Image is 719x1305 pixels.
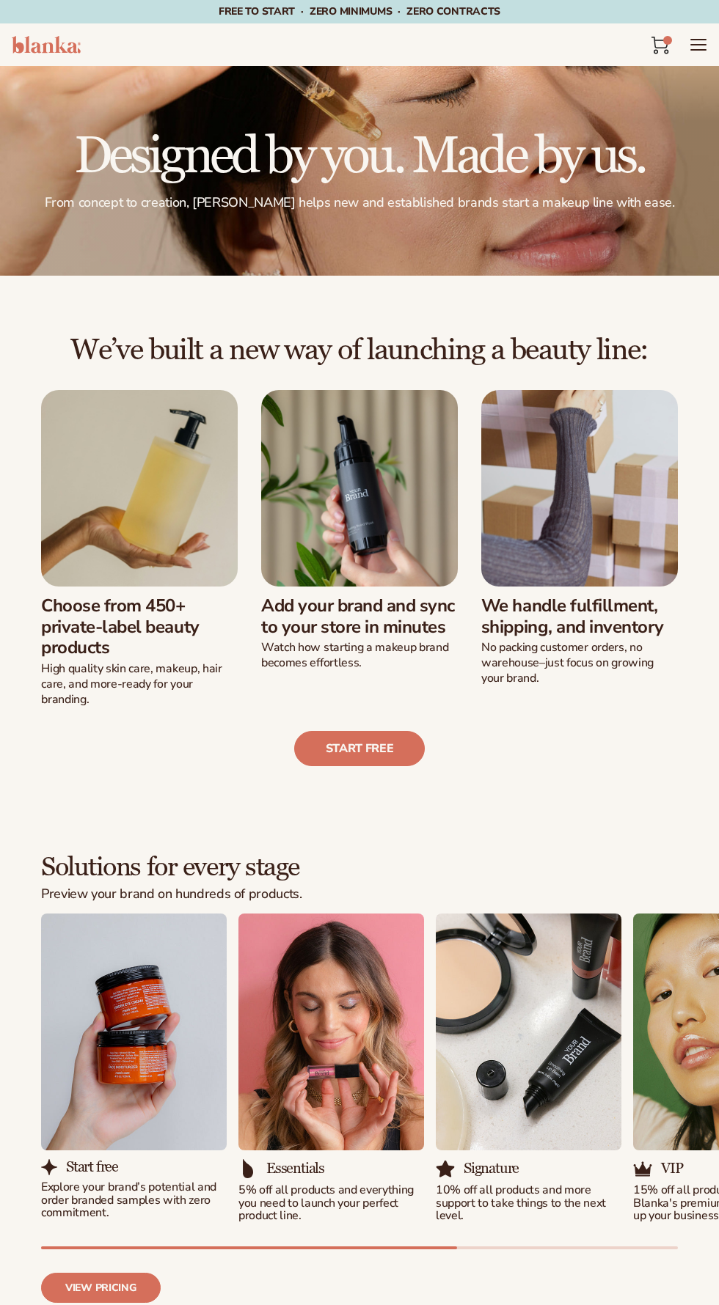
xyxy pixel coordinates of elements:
[41,1181,227,1220] p: Explore your brand’s potential and order branded samples with zero commitment.
[481,595,678,638] h3: We handle fulfillment, shipping, and inventory
[436,913,621,1223] div: 3 / 5
[41,1159,57,1175] img: Shopify Image 3
[261,390,458,587] img: Male hand holding beard wash.
[12,36,81,54] img: logo
[238,913,424,1150] img: Shopify Image 4
[690,36,707,54] summary: Menu
[41,194,678,211] p: From concept to creation, [PERSON_NAME] helps new and established brands start a makeup line with...
[238,1184,424,1223] p: 5% off all products and everything you need to launch your perfect product line.
[41,390,238,587] img: Female hand holding soap bottle.
[436,913,621,1150] img: Shopify Image 6
[661,1161,682,1176] h3: VIP
[41,595,238,658] h3: Choose from 450+ private-label beauty products
[41,661,238,707] p: High quality skin care, makeup, hair care, and more-ready for your branding.
[436,1159,455,1178] img: Shopify Image 7
[633,1159,652,1178] img: Shopify Image 9
[41,131,678,183] h1: Designed by you. Made by us.
[261,640,458,671] p: Watch how starting a makeup brand becomes effortless.
[41,913,227,1150] img: Shopify Image 2
[436,1184,621,1223] p: 10% off all products and more support to take things to the next level.
[238,913,424,1223] div: 2 / 5
[41,854,302,881] h2: Solutions for every stage
[464,1161,519,1176] h3: Signature
[481,640,678,685] p: No packing customer orders, no warehouse–just focus on growing your brand.
[261,595,458,638] h3: Add your brand and sync to your store in minutes
[266,1161,324,1176] h3: Essentials
[219,4,500,18] span: Free to start · ZERO minimums · ZERO contracts
[668,36,668,45] span: 1
[238,1159,258,1178] img: Shopify Image 5
[41,886,302,903] p: Preview your brand on hundreds of products.
[481,390,678,587] img: Female moving shipping boxes.
[294,731,426,766] a: Start free
[41,334,678,367] h2: We’ve built a new way of launching a beauty line:
[41,1273,161,1303] a: View pricing
[41,913,227,1220] div: 1 / 5
[66,1160,118,1174] h3: Start free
